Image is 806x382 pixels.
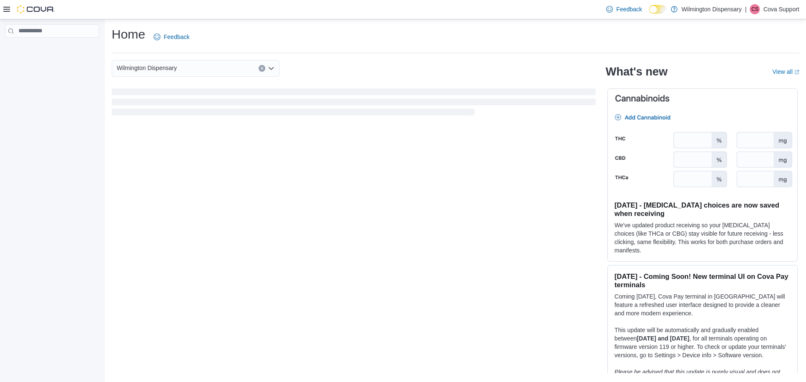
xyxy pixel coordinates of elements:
button: Clear input [259,65,265,72]
div: Cova Support [750,4,760,14]
h3: [DATE] - Coming Soon! New terminal UI on Cova Pay terminals [615,272,790,289]
input: Dark Mode [649,5,667,14]
nav: Complex example [5,39,99,60]
span: CS [751,4,759,14]
span: Loading [112,90,596,117]
p: We've updated product receiving so your [MEDICAL_DATA] choices (like THCa or CBG) stay visible fo... [615,221,790,255]
span: Wilmington Dispensary [117,63,177,73]
p: Coming [DATE], Cova Pay terminal in [GEOGRAPHIC_DATA] will feature a refreshed user interface des... [615,292,790,317]
button: Open list of options [268,65,275,72]
svg: External link [794,70,799,75]
p: Cova Support [763,4,799,14]
strong: [DATE] and [DATE] [637,335,689,342]
p: Wilmington Dispensary [682,4,742,14]
h3: [DATE] - [MEDICAL_DATA] choices are now saved when receiving [615,201,790,218]
img: Cova [17,5,55,13]
p: This update will be automatically and gradually enabled between , for all terminals operating on ... [615,326,790,359]
a: Feedback [150,29,193,45]
span: Feedback [164,33,189,41]
p: | [745,4,747,14]
h1: Home [112,26,145,43]
span: Feedback [616,5,642,13]
a: Feedback [603,1,645,18]
h2: What's new [606,65,667,78]
a: View allExternal link [772,68,799,75]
